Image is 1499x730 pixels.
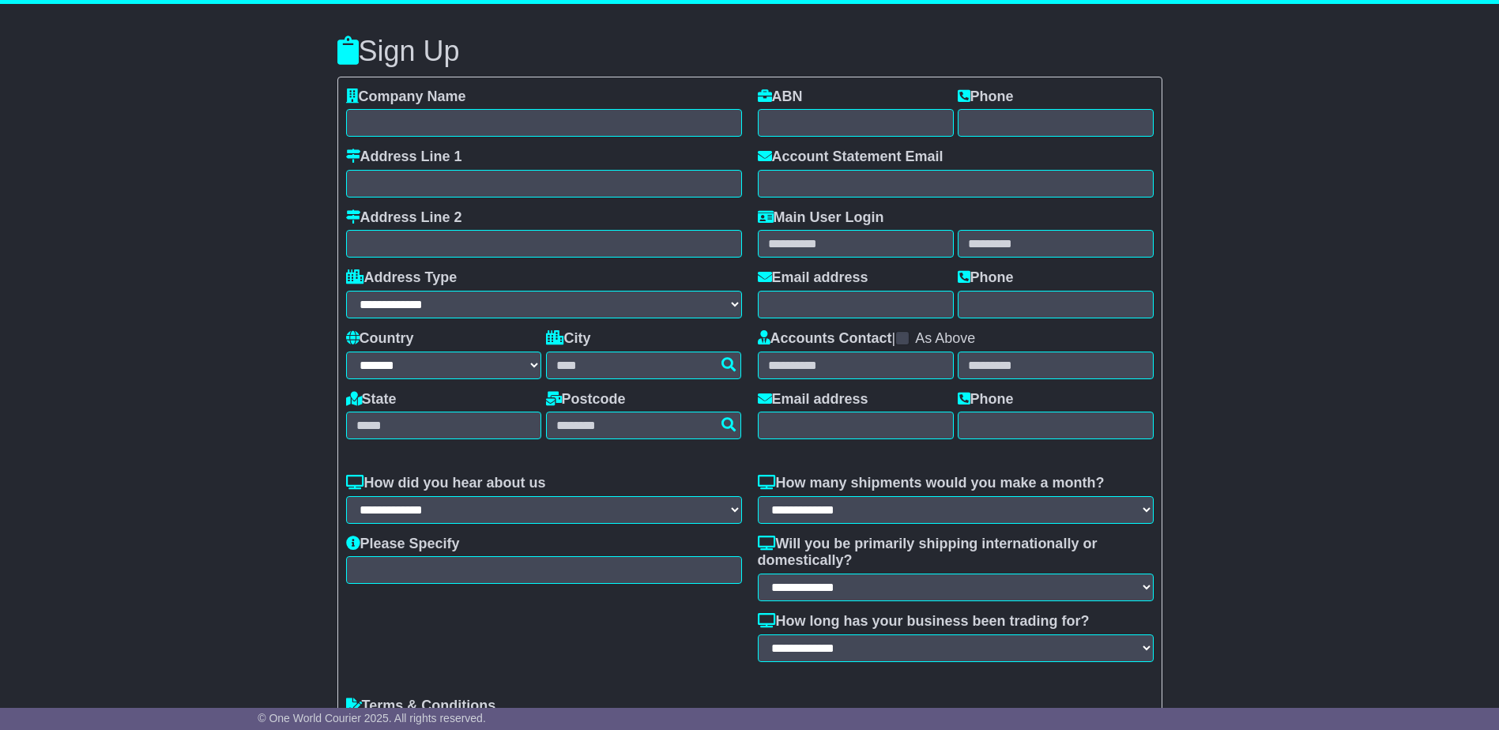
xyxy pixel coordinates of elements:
[346,536,460,553] label: Please Specify
[758,536,1154,570] label: Will you be primarily shipping internationally or domestically?
[346,88,466,106] label: Company Name
[758,88,803,106] label: ABN
[758,330,892,348] label: Accounts Contact
[958,88,1014,106] label: Phone
[346,391,397,408] label: State
[346,269,458,287] label: Address Type
[346,149,462,166] label: Address Line 1
[337,36,1162,67] h3: Sign Up
[958,391,1014,408] label: Phone
[346,330,414,348] label: Country
[758,149,943,166] label: Account Statement Email
[346,209,462,227] label: Address Line 2
[915,330,975,348] label: As Above
[758,269,868,287] label: Email address
[758,391,868,408] label: Email address
[346,698,496,715] label: Terms & Conditions
[546,391,626,408] label: Postcode
[758,613,1090,630] label: How long has your business been trading for?
[546,330,591,348] label: City
[958,269,1014,287] label: Phone
[758,475,1105,492] label: How many shipments would you make a month?
[258,712,486,724] span: © One World Courier 2025. All rights reserved.
[758,330,1154,352] div: |
[346,475,546,492] label: How did you hear about us
[758,209,884,227] label: Main User Login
